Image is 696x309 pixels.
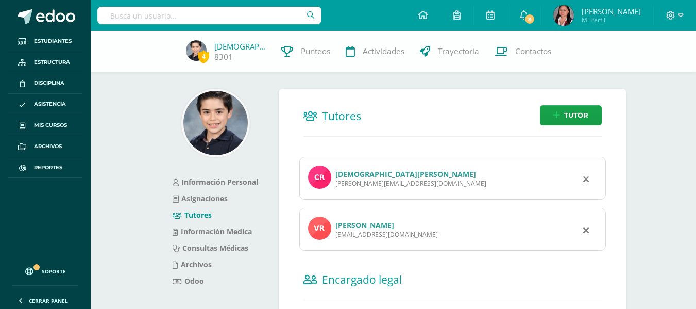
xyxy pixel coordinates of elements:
span: Mi Perfil [582,15,641,24]
span: Actividades [363,46,404,57]
div: [EMAIL_ADDRESS][DOMAIN_NAME] [335,230,438,239]
span: Mis cursos [34,121,67,129]
span: Estudiantes [34,37,72,45]
a: Disciplina [8,73,82,94]
div: Remover [583,223,589,236]
a: Estructura [8,52,82,73]
a: Trayectoria [412,31,487,72]
div: Remover [583,172,589,185]
div: [PERSON_NAME][EMAIL_ADDRESS][DOMAIN_NAME] [335,179,486,188]
a: Soporte [12,257,78,283]
a: Información Personal [173,177,258,187]
a: Asistencia [8,94,82,115]
span: Contactos [515,46,551,57]
span: Disciplina [34,79,64,87]
a: Mis cursos [8,115,82,136]
img: 316256233fc5d05bd520c6ab6e96bb4a.png [553,5,574,26]
a: [DEMOGRAPHIC_DATA][PERSON_NAME] [335,169,476,179]
img: 018c1a4ac2cdabc26ab86e83cd468a6b.png [183,91,248,155]
a: 8301 [214,52,233,62]
span: Reportes [34,164,62,172]
span: Encargado legal [322,272,402,287]
a: Tutores [173,210,212,220]
input: Busca un usuario... [97,7,321,24]
span: Tutores [322,109,361,123]
a: Reportes [8,157,82,178]
span: Archivos [34,142,62,151]
span: Asistencia [34,100,66,108]
a: Consultas Médicas [173,243,248,253]
a: [DEMOGRAPHIC_DATA][PERSON_NAME] [214,41,266,52]
a: Actividades [338,31,412,72]
a: Tutor [540,105,602,125]
a: Estudiantes [8,31,82,52]
a: Odoo [173,276,204,286]
span: Tutor [564,106,588,125]
img: profile image [308,166,331,189]
img: profile image [308,217,331,240]
a: Información Medica [173,226,252,236]
span: Trayectoria [438,46,479,57]
a: Asignaciones [173,193,228,203]
span: Soporte [42,268,66,275]
img: 0e216b94b8ef4d5307728356b6e13ed3.png [186,40,207,61]
a: Archivos [173,259,212,269]
span: Cerrar panel [29,297,68,304]
a: Punteos [274,31,338,72]
span: 4 [198,50,209,63]
span: 8 [524,13,535,25]
span: Estructura [34,58,70,67]
a: Archivos [8,136,82,157]
span: [PERSON_NAME] [582,6,641,17]
a: [PERSON_NAME] [335,220,394,230]
a: Contactos [487,31,559,72]
span: Punteos [301,46,330,57]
